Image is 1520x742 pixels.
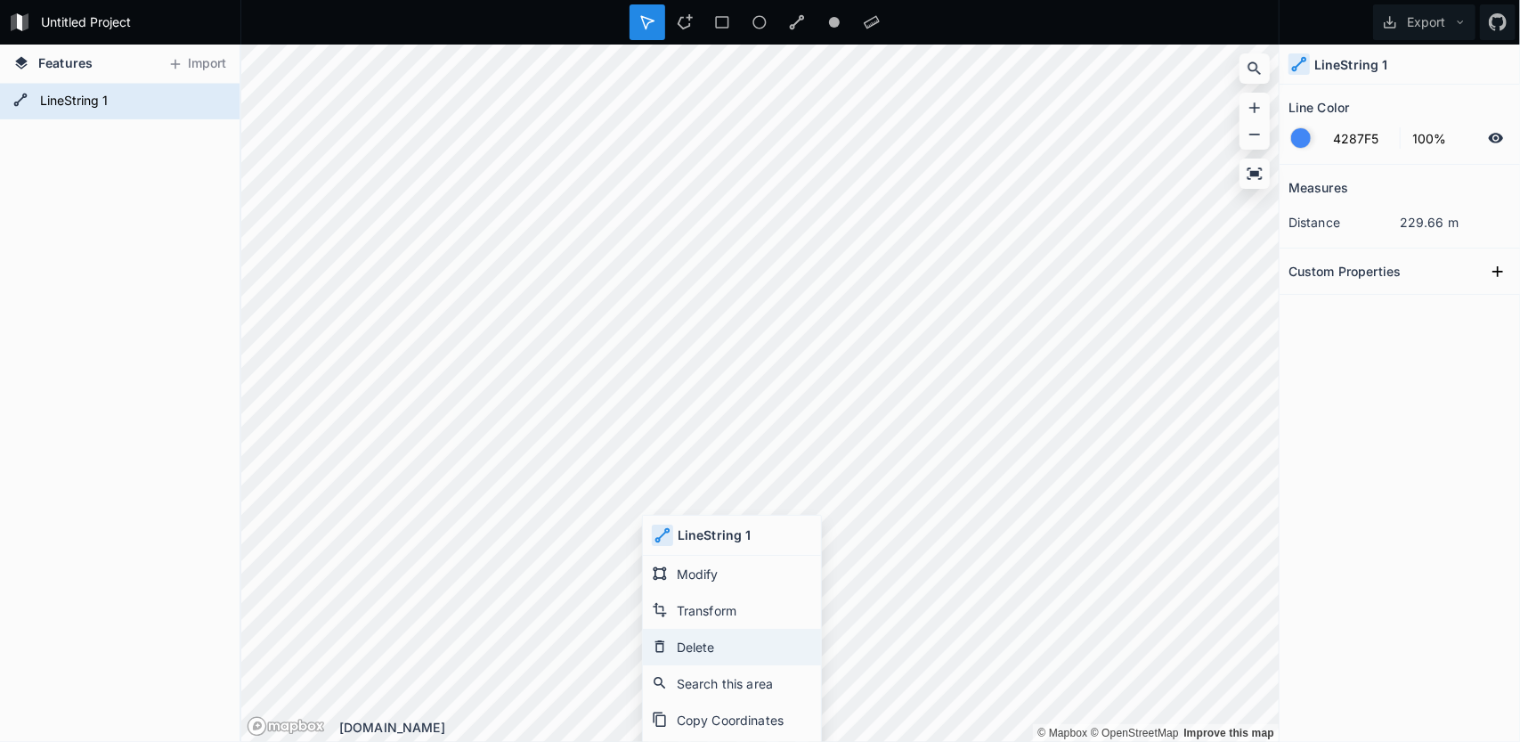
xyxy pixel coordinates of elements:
[1288,174,1348,201] h2: Measures
[678,526,752,544] h4: LineString 1
[1373,4,1475,40] button: Export
[1183,727,1274,739] a: Map feedback
[38,53,93,72] span: Features
[1037,727,1087,739] a: Mapbox
[1288,257,1401,285] h2: Custom Properties
[247,716,325,737] a: Mapbox logo
[1400,213,1511,232] dd: 229.66 m
[643,665,821,702] div: Search this area
[1091,727,1179,739] a: OpenStreetMap
[339,718,1279,737] div: [DOMAIN_NAME]
[159,50,235,78] button: Import
[643,702,821,738] div: Copy Coordinates
[643,592,821,629] div: Transform
[1314,55,1388,74] h4: LineString 1
[1288,213,1400,232] dt: distance
[643,556,821,592] div: Modify
[1288,94,1349,121] h2: Line Color
[643,629,821,665] div: Delete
